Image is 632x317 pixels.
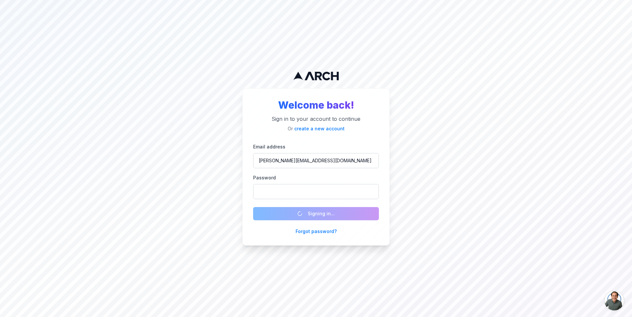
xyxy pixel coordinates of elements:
input: you@example.com [253,153,379,168]
button: Forgot password? [296,228,337,235]
h2: Welcome back! [253,99,379,111]
a: create a new account [294,126,345,131]
a: Open chat [604,291,624,310]
p: Sign in to your account to continue [253,115,379,123]
label: Password [253,175,276,180]
label: Email address [253,144,285,149]
p: Or [253,125,379,132]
